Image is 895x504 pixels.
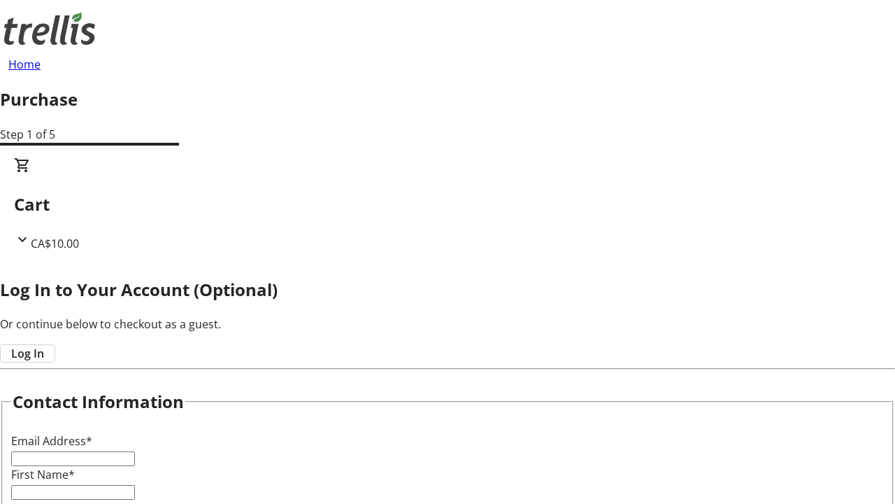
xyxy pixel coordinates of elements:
[14,192,881,217] h2: Cart
[31,236,79,251] span: CA$10.00
[11,433,92,449] label: Email Address*
[11,467,75,482] label: First Name*
[13,389,184,414] h2: Contact Information
[11,345,44,362] span: Log In
[14,157,881,252] div: CartCA$10.00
